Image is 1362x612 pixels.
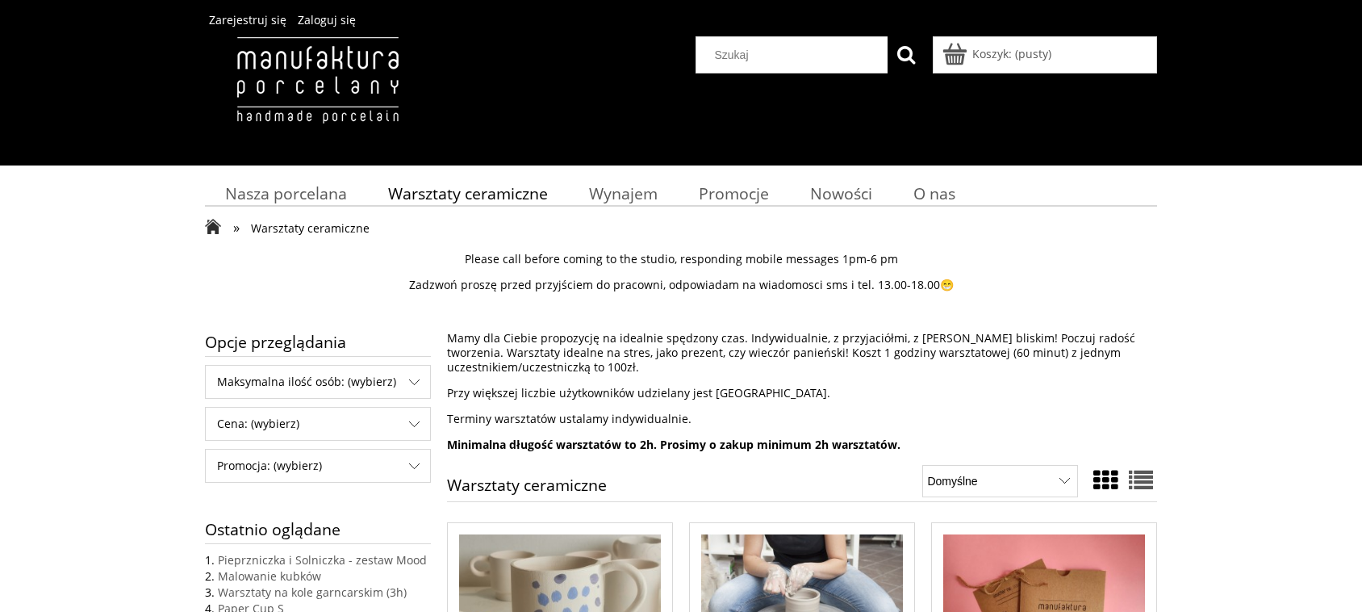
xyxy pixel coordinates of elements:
b: (pusty) [1015,46,1051,61]
span: Opcje przeglądania [205,328,431,356]
span: Ostatnio oglądane [205,515,431,543]
button: Szukaj [888,36,925,73]
a: Widok pełny [1129,463,1153,497]
a: Widok ze zdjęciem [1093,463,1118,497]
p: Zadzwoń proszę przed przyjściem do pracowni, odpowiadam na wiadomosci sms i tel. 13.00-18.00😁 [205,278,1157,292]
a: Warsztaty ceramiczne [368,178,569,209]
div: Filtruj [205,407,431,441]
p: Terminy warsztatów ustalamy indywidualnie. [447,412,1157,426]
select: Sortuj wg [922,465,1078,497]
div: Filtruj [205,365,431,399]
p: Please call before coming to the studio, responding mobile messages 1pm-6 pm [205,252,1157,266]
div: Filtruj [205,449,431,483]
span: Cena: (wybierz) [206,408,430,440]
span: Wynajem [589,182,658,204]
a: Produkty w koszyku 0. Przejdź do koszyka [945,46,1051,61]
span: Nasza porcelana [225,182,347,204]
span: Nowości [810,182,872,204]
a: O nas [893,178,976,209]
a: Zarejestruj się [209,12,286,27]
span: Warsztaty ceramiczne [388,182,548,204]
span: Promocje [699,182,769,204]
span: » [233,218,240,237]
a: Warsztaty na kole garncarskim (3h) [218,585,407,600]
span: Warsztaty ceramiczne [251,220,370,236]
span: O nas [913,182,955,204]
span: Maksymalna ilość osób: (wybierz) [206,366,430,398]
p: Mamy dla Ciebie propozycję na idealnie spędzony czas. Indywidualnie, z przyjaciółmi, z [PERSON_NA... [447,331,1157,375]
a: Malowanie kubków [218,568,321,584]
strong: Minimalna długość warsztatów to 2h. Prosimy o zakup minimum 2h warsztatów. [447,437,900,452]
a: Wynajem [569,178,679,209]
a: Nowości [790,178,893,209]
a: Promocje [679,178,790,209]
h1: Warsztaty ceramiczne [447,477,607,501]
a: Nasza porcelana [205,178,368,209]
input: Szukaj w sklepie [703,37,888,73]
img: Manufaktura Porcelany [205,36,430,157]
span: Koszyk: [972,46,1012,61]
p: Przy większej liczbie użytkowników udzielany jest [GEOGRAPHIC_DATA]. [447,386,1157,400]
span: Promocja: (wybierz) [206,450,430,482]
a: Zaloguj się [298,12,356,27]
a: Pieprzniczka i Solniczka - zestaw Mood [218,552,427,568]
